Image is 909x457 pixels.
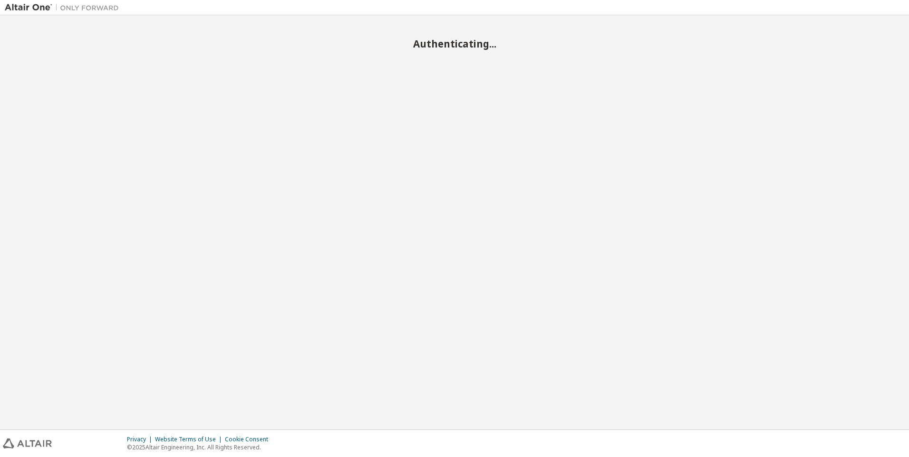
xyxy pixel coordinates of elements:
[5,38,904,50] h2: Authenticating...
[5,3,124,12] img: Altair One
[127,436,155,443] div: Privacy
[225,436,274,443] div: Cookie Consent
[127,443,274,451] p: © 2025 Altair Engineering, Inc. All Rights Reserved.
[155,436,225,443] div: Website Terms of Use
[3,438,52,448] img: altair_logo.svg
